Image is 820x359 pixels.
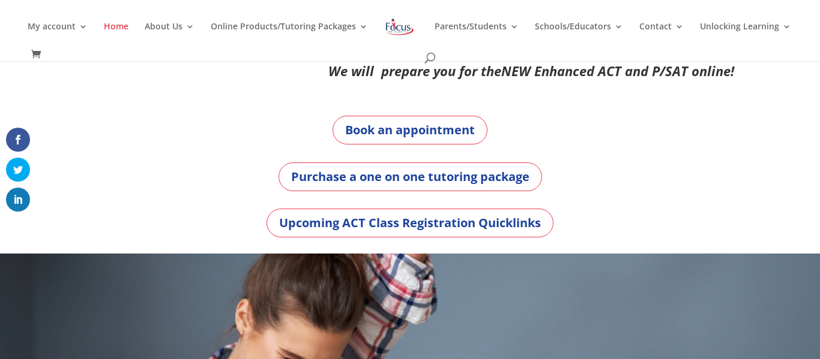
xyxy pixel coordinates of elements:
a: Schools/Educators [535,22,623,50]
a: Parents/Students [435,22,519,50]
em: NEW Enhanced ACT and P/SAT online! [501,62,734,80]
a: Upcoming ACT Class Registration Quicklinks [267,209,553,237]
a: Online Products/Tutoring Packages [211,22,368,50]
a: About Us [145,22,194,50]
a: Contact [639,22,684,50]
a: Home [104,22,128,50]
a: Unlocking Learning [700,22,791,50]
a: My account [28,22,88,50]
a: Purchase a one on one tutoring package [279,162,542,191]
img: Focus on Learning [384,16,415,38]
em: We will prepare you for the [328,62,501,80]
a: Book an appointment [333,116,487,144]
